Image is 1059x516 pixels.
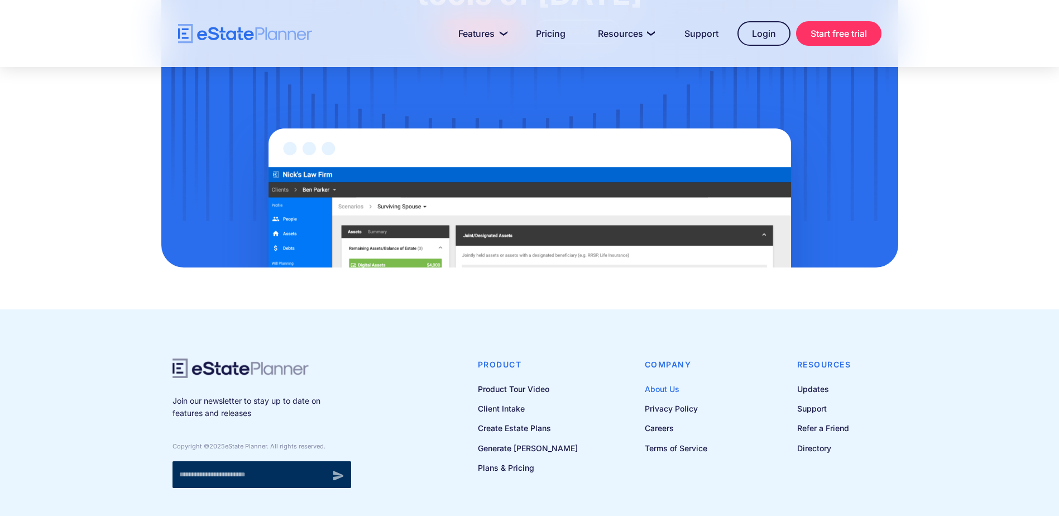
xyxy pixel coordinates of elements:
[523,22,579,45] a: Pricing
[797,441,851,455] a: Directory
[645,402,707,415] a: Privacy Policy
[478,402,578,415] a: Client Intake
[478,421,578,435] a: Create Estate Plans
[172,395,351,420] p: Join our newsletter to stay up to date on features and releases
[172,442,351,450] div: Copyright © eState Planner. All rights reserved.
[797,402,851,415] a: Support
[584,22,665,45] a: Resources
[172,461,351,488] form: Newsletter signup
[645,421,707,435] a: Careers
[178,24,312,44] a: home
[671,22,732,45] a: Support
[478,461,578,475] a: Plans & Pricing
[645,382,707,396] a: About Us
[645,359,707,371] h4: Company
[797,382,851,396] a: Updates
[797,421,851,435] a: Refer a Friend
[478,382,578,396] a: Product Tour Video
[478,441,578,455] a: Generate [PERSON_NAME]
[478,359,578,371] h4: Product
[796,21,881,46] a: Start free trial
[209,442,225,450] span: 2025
[645,441,707,455] a: Terms of Service
[797,359,851,371] h4: Resources
[737,21,790,46] a: Login
[445,22,517,45] a: Features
